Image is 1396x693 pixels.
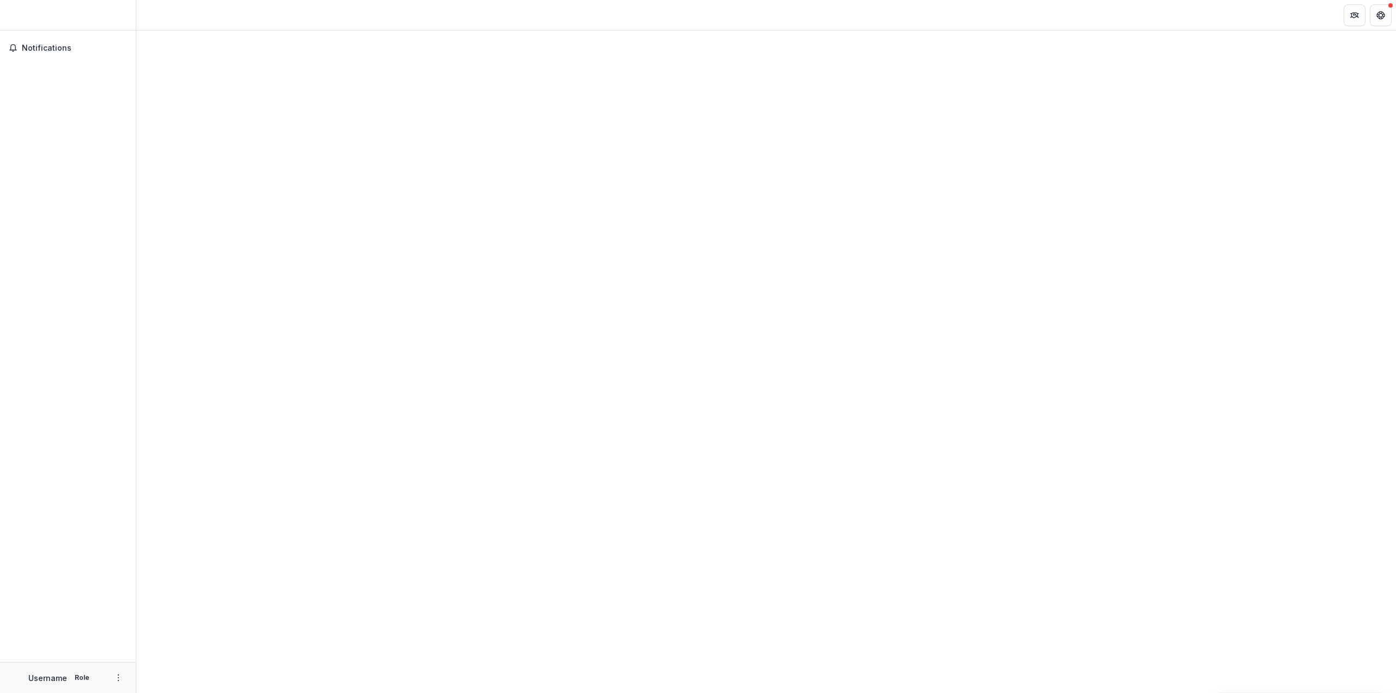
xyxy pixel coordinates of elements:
[28,672,67,684] p: Username
[112,671,125,684] button: More
[4,39,131,57] button: Notifications
[71,673,93,683] p: Role
[1370,4,1392,26] button: Get Help
[22,44,127,53] span: Notifications
[1344,4,1365,26] button: Partners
